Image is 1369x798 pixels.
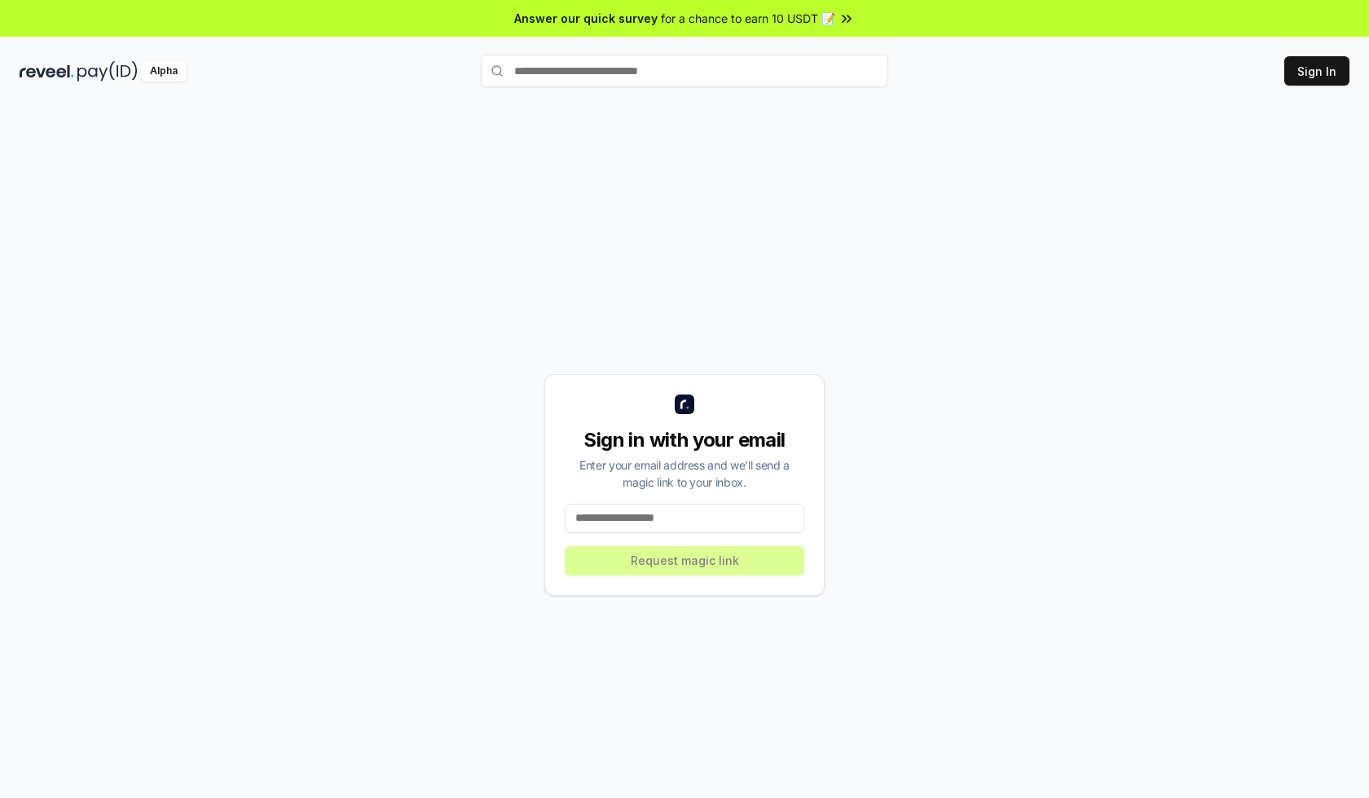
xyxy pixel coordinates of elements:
[565,456,804,491] div: Enter your email address and we’ll send a magic link to your inbox.
[20,61,74,82] img: reveel_dark
[1284,56,1349,86] button: Sign In
[141,61,187,82] div: Alpha
[514,10,658,27] span: Answer our quick survey
[675,395,694,414] img: logo_small
[77,61,138,82] img: pay_id
[661,10,835,27] span: for a chance to earn 10 USDT 📝
[565,427,804,453] div: Sign in with your email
